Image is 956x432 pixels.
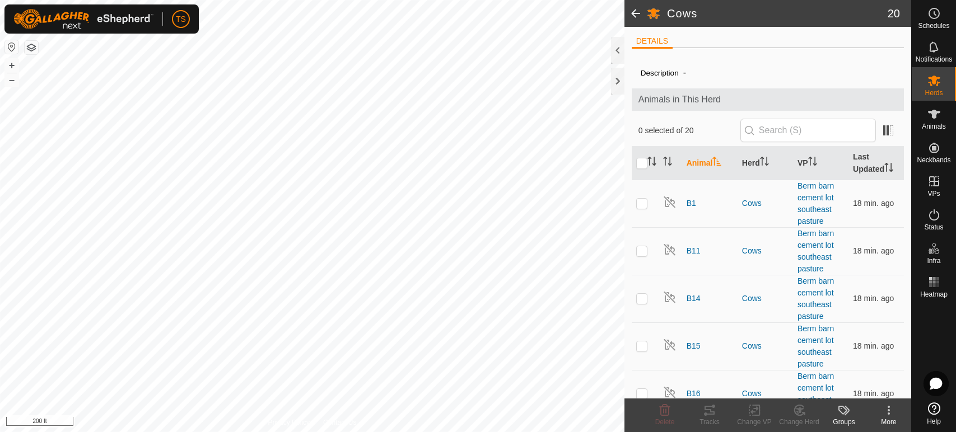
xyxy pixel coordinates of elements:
[740,119,876,142] input: Search (S)
[176,13,186,25] span: TS
[922,123,946,130] span: Animals
[798,276,834,321] a: Berm barn cement lot southeast pasture
[760,158,769,167] p-sorticon: Activate to sort
[667,7,888,20] h2: Cows
[927,418,941,425] span: Help
[647,158,656,167] p-sorticon: Activate to sort
[687,198,696,209] span: B1
[663,290,677,304] img: returning off
[918,22,949,29] span: Schedules
[742,388,789,400] div: Cows
[853,389,894,398] span: Aug 13, 2025, 4:21 PM
[927,190,940,197] span: VPs
[924,224,943,231] span: Status
[798,229,834,273] a: Berm barn cement lot southeast pasture
[663,158,672,167] p-sorticon: Activate to sort
[5,59,18,72] button: +
[742,293,789,304] div: Cows
[798,324,834,368] a: Berm barn cement lot southeast pasture
[323,417,356,428] a: Contact Us
[712,158,721,167] p-sorticon: Activate to sort
[655,418,675,426] span: Delete
[793,147,848,180] th: VP
[884,165,893,173] p-sorticon: Activate to sort
[925,90,943,96] span: Herds
[912,398,956,429] a: Help
[853,294,894,303] span: Aug 13, 2025, 4:21 PM
[638,93,898,106] span: Animals in This Herd
[808,158,817,167] p-sorticon: Activate to sort
[920,291,948,298] span: Heatmap
[663,338,677,351] img: returning off
[917,157,950,163] span: Neckbands
[5,40,18,54] button: Reset Map
[632,35,673,49] li: DETAILS
[853,246,894,255] span: Aug 13, 2025, 4:21 PM
[853,199,894,208] span: Aug 13, 2025, 4:21 PM
[687,340,701,352] span: B15
[822,417,866,427] div: Groups
[853,341,894,350] span: Aug 13, 2025, 4:21 PM
[13,9,153,29] img: Gallagher Logo
[5,73,18,87] button: –
[798,372,834,416] a: Berm barn cement lot southeast pasture
[742,198,789,209] div: Cows
[641,69,679,77] label: Description
[738,147,793,180] th: Herd
[679,63,691,82] span: -
[916,56,952,63] span: Notifications
[687,417,732,427] div: Tracks
[866,417,911,427] div: More
[888,5,900,22] span: 20
[742,245,789,257] div: Cows
[687,388,701,400] span: B16
[682,147,738,180] th: Animal
[268,417,310,428] a: Privacy Policy
[848,147,904,180] th: Last Updated
[798,181,834,226] a: Berm barn cement lot southeast pasture
[742,340,789,352] div: Cows
[25,41,38,54] button: Map Layers
[927,257,940,264] span: Infra
[663,243,677,256] img: returning off
[687,293,701,304] span: B14
[663,195,677,209] img: returning off
[687,245,701,257] span: B11
[732,417,777,427] div: Change VP
[638,125,740,137] span: 0 selected of 20
[777,417,822,427] div: Change Herd
[663,386,677,399] img: returning off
